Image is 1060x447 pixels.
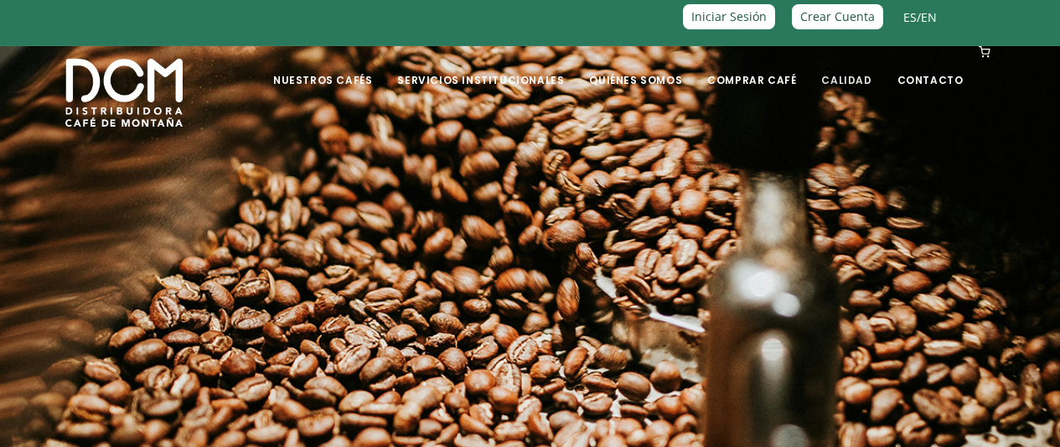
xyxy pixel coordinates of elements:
a: EN [921,9,937,25]
a: Nuestros Cafés [263,48,382,87]
a: Crear Cuenta [792,4,883,29]
a: ES [903,9,917,25]
a: Contacto [887,48,974,87]
a: Quiénes Somos [579,48,692,87]
span: / [903,8,937,27]
a: Calidad [811,48,882,87]
a: Comprar Café [697,48,806,87]
a: Iniciar Sesión [683,4,775,29]
a: Servicios Institucionales [387,48,574,87]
